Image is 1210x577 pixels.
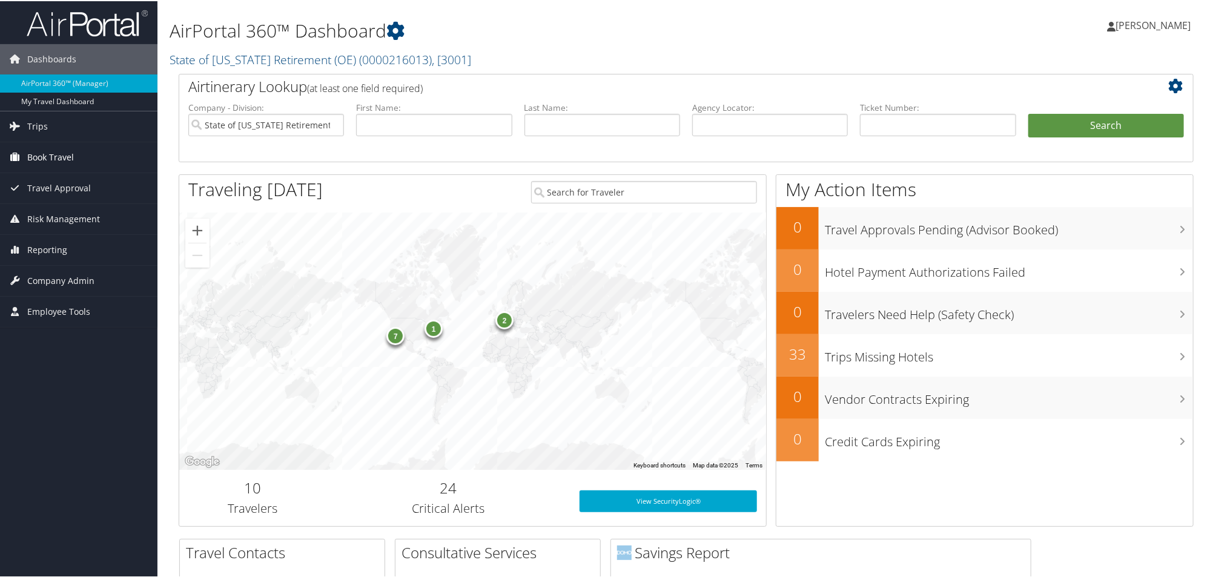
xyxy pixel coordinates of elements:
[825,214,1193,237] h3: Travel Approvals Pending (Advisor Booked)
[524,101,680,113] label: Last Name:
[633,460,686,469] button: Keyboard shortcuts
[825,426,1193,449] h3: Credit Cards Expiring
[188,176,323,201] h1: Traveling [DATE]
[27,172,91,202] span: Travel Approval
[776,427,819,448] h2: 0
[776,216,819,236] h2: 0
[825,341,1193,364] h3: Trips Missing Hotels
[27,265,94,295] span: Company Admin
[776,248,1193,291] a: 0Hotel Payment Authorizations Failed
[182,453,222,469] a: Open this area in Google Maps (opens a new window)
[335,476,561,497] h2: 24
[825,384,1193,407] h3: Vendor Contracts Expiring
[27,234,67,264] span: Reporting
[580,489,757,511] a: View SecurityLogic®
[185,242,210,266] button: Zoom out
[170,50,471,67] a: State of [US_STATE] Retirement (OE)
[27,295,90,326] span: Employee Tools
[776,176,1193,201] h1: My Action Items
[188,75,1100,96] h2: Airtinerary Lookup
[432,50,471,67] span: , [ 3001 ]
[1028,113,1184,137] button: Search
[170,17,858,42] h1: AirPortal 360™ Dashboard
[617,541,1031,562] h2: Savings Report
[356,101,512,113] label: First Name:
[359,50,432,67] span: ( 0000216013 )
[860,101,1016,113] label: Ticket Number:
[746,461,762,467] a: Terms (opens in new tab)
[825,257,1193,280] h3: Hotel Payment Authorizations Failed
[1107,6,1203,42] a: [PERSON_NAME]
[186,541,385,562] h2: Travel Contacts
[776,300,819,321] h2: 0
[27,203,100,233] span: Risk Management
[693,461,738,467] span: Map data ©2025
[27,141,74,171] span: Book Travel
[495,310,514,328] div: 2
[386,326,405,344] div: 7
[692,101,848,113] label: Agency Locator:
[188,499,317,516] h3: Travelers
[776,418,1193,460] a: 0Credit Cards Expiring
[307,81,423,94] span: (at least one field required)
[188,476,317,497] h2: 10
[27,8,148,36] img: airportal-logo.png
[27,110,48,140] span: Trips
[776,291,1193,333] a: 0Travelers Need Help (Safety Check)
[776,385,819,406] h2: 0
[776,343,819,363] h2: 33
[425,318,443,336] div: 1
[776,258,819,279] h2: 0
[617,544,632,559] img: domo-logo.png
[825,299,1193,322] h3: Travelers Need Help (Safety Check)
[776,333,1193,375] a: 33Trips Missing Hotels
[335,499,561,516] h3: Critical Alerts
[27,43,76,73] span: Dashboards
[188,101,344,113] label: Company - Division:
[182,453,222,469] img: Google
[776,206,1193,248] a: 0Travel Approvals Pending (Advisor Booked)
[1116,18,1191,31] span: [PERSON_NAME]
[776,375,1193,418] a: 0Vendor Contracts Expiring
[531,180,758,202] input: Search for Traveler
[402,541,600,562] h2: Consultative Services
[185,217,210,242] button: Zoom in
